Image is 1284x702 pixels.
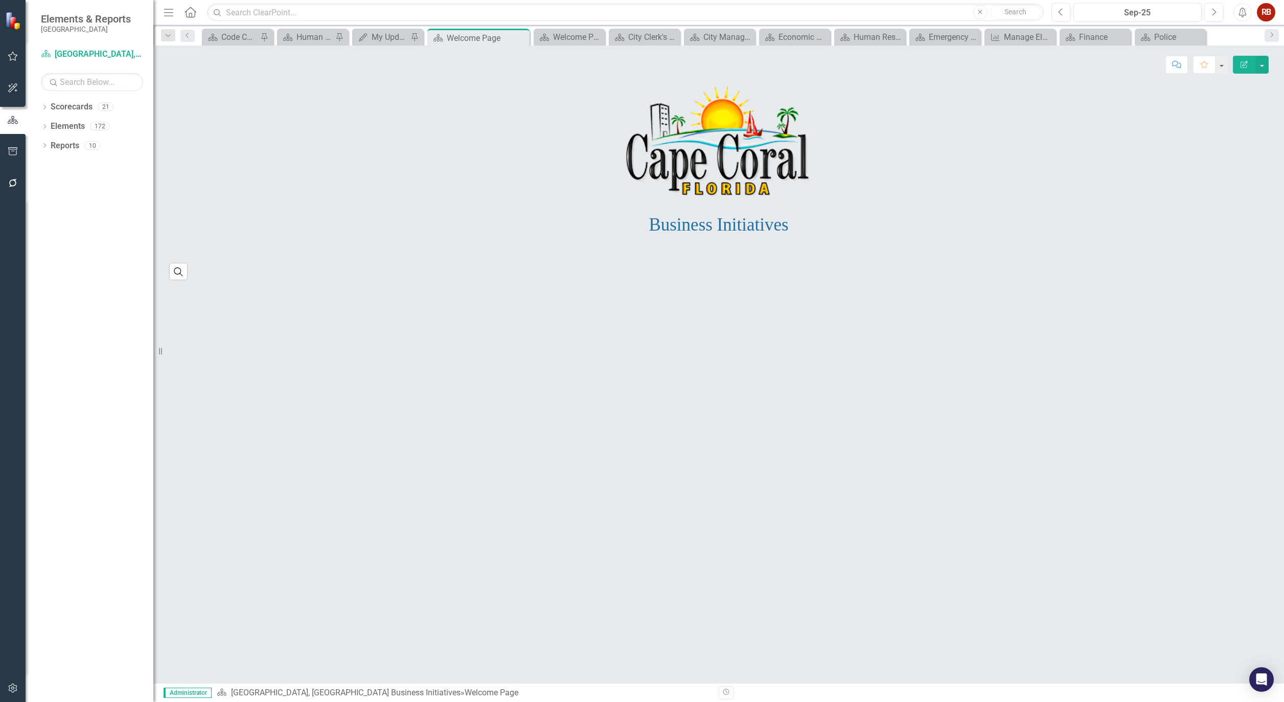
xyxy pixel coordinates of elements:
div: 10 [84,141,101,150]
div: Code Compliance [221,31,258,43]
a: City Manager's Office [686,31,752,43]
div: Welcome Page [447,32,527,44]
div: Welcome Page [553,31,602,43]
a: [GEOGRAPHIC_DATA], [GEOGRAPHIC_DATA] Business Initiatives [231,688,461,697]
img: Cape Coral, FL -- Logo [626,84,812,199]
a: Human Resources Analytics Dashboard [280,31,333,43]
a: Elements [51,121,85,132]
a: Human Resources [837,31,903,43]
div: City Clerk's Office [628,31,677,43]
a: Reports [51,140,79,152]
input: Search Below... [41,73,143,91]
div: Manage Elements [1004,31,1053,43]
a: My Updates [355,31,408,43]
div: Finance [1079,31,1128,43]
div: Human Resources [854,31,903,43]
small: [GEOGRAPHIC_DATA] [41,25,131,33]
a: Scorecards [51,101,93,113]
a: Police [1137,31,1203,43]
div: » [217,687,711,699]
div: Open Intercom Messenger [1249,667,1274,692]
button: Search [990,5,1041,19]
div: Police [1154,31,1203,43]
div: Sep-25 [1077,7,1198,19]
span: Search [1004,8,1026,16]
a: Manage Elements [987,31,1053,43]
button: Sep-25 [1073,3,1202,21]
div: Welcome Page [465,688,518,697]
div: My Updates [372,31,408,43]
span: Administrator [164,688,212,698]
div: 21 [98,103,114,111]
span: Elements & Reports [41,13,131,25]
a: Emergency Management & Resilience [912,31,978,43]
a: Code Compliance [204,31,258,43]
a: City Clerk's Office [611,31,677,43]
span: Business Initiatives [649,215,788,235]
input: Search ClearPoint... [207,4,1044,21]
div: Human Resources Analytics Dashboard [296,31,333,43]
div: 172 [90,122,110,131]
a: Welcome Page [536,31,602,43]
button: RB [1257,3,1275,21]
a: Finance [1062,31,1128,43]
a: Economic Development [762,31,828,43]
div: Emergency Management & Resilience [929,31,978,43]
img: ClearPoint Strategy [5,11,23,29]
a: [GEOGRAPHIC_DATA], [GEOGRAPHIC_DATA] Business Initiatives [41,49,143,60]
div: Economic Development [778,31,828,43]
div: City Manager's Office [703,31,752,43]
